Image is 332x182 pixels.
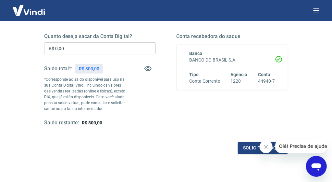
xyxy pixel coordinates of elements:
h6: BANCO DO BRASIL S.A. [190,57,275,63]
h5: Quanto deseja sacar da Conta Digital? [44,33,156,40]
p: R$ 800,00 [79,65,99,72]
iframe: Mensagem da empresa [275,139,327,153]
span: Agência [231,72,248,77]
iframe: Botão para abrir a janela de mensagens [306,156,327,177]
p: *Corresponde ao saldo disponível para uso na sua Conta Digital Vindi. Incluindo os valores das ve... [44,77,128,112]
span: Conta [258,72,270,77]
h6: 1220 [231,78,248,85]
h5: Saldo total*: [44,65,72,72]
button: Solicitar saque [238,142,288,154]
span: Banco [190,51,203,56]
span: R$ 800,00 [82,120,102,125]
img: Vindi [8,0,50,20]
h6: Conta Corrente [190,78,220,85]
h5: Conta recebedora do saque [177,33,288,40]
span: Olá! Precisa de ajuda? [4,5,55,10]
h6: 44940-7 [258,78,275,85]
iframe: Fechar mensagem [260,140,273,153]
h5: Saldo restante: [44,119,79,126]
span: Tipo [190,72,199,77]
